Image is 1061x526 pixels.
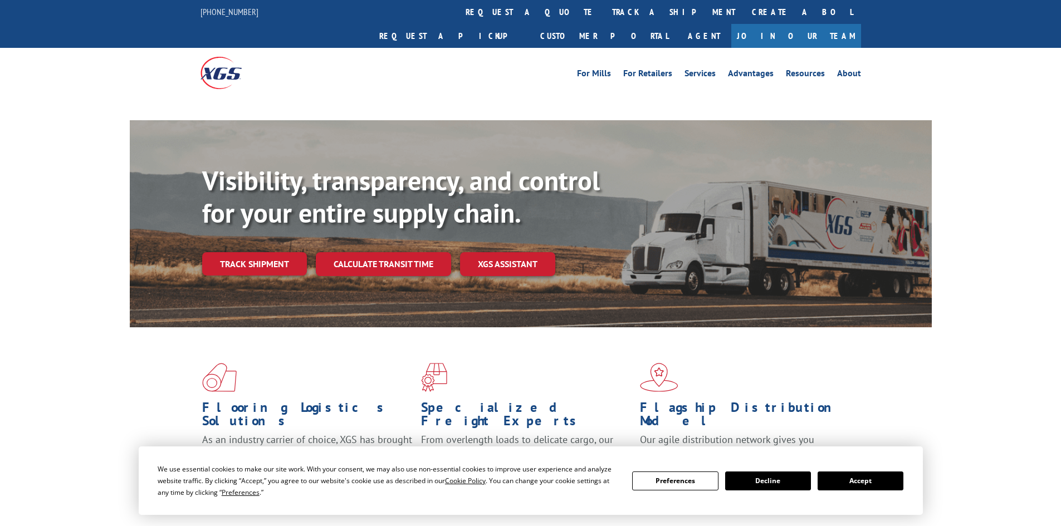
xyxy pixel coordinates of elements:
a: Join Our Team [731,24,861,48]
a: [PHONE_NUMBER] [201,6,258,17]
h1: Flooring Logistics Solutions [202,401,413,433]
a: For Mills [577,69,611,81]
div: We use essential cookies to make our site work. With your consent, we may also use non-essential ... [158,463,619,498]
h1: Flagship Distribution Model [640,401,850,433]
a: Resources [786,69,825,81]
a: Customer Portal [532,24,677,48]
b: Visibility, transparency, and control for your entire supply chain. [202,163,600,230]
button: Decline [725,471,811,490]
a: Services [684,69,716,81]
img: xgs-icon-flagship-distribution-model-red [640,363,678,392]
span: As an industry carrier of choice, XGS has brought innovation and dedication to flooring logistics... [202,433,412,473]
span: Cookie Policy [445,476,486,485]
span: Preferences [222,488,260,497]
a: Track shipment [202,252,307,276]
img: xgs-icon-focused-on-flooring-red [421,363,447,392]
a: Request a pickup [371,24,532,48]
a: XGS ASSISTANT [460,252,555,276]
a: Calculate transit time [316,252,451,276]
span: Our agile distribution network gives you nationwide inventory management on demand. [640,433,845,459]
button: Accept [818,471,903,490]
a: Advantages [728,69,774,81]
p: From overlength loads to delicate cargo, our experienced staff knows the best way to move your fr... [421,433,632,483]
img: xgs-icon-total-supply-chain-intelligence-red [202,363,237,392]
a: For Retailers [623,69,672,81]
div: Cookie Consent Prompt [139,446,923,515]
a: Agent [677,24,731,48]
a: About [837,69,861,81]
button: Preferences [632,471,718,490]
h1: Specialized Freight Experts [421,401,632,433]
